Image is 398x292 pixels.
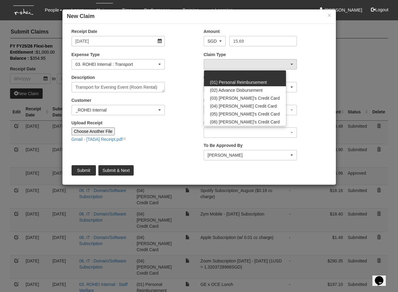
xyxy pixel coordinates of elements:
label: Description [72,74,95,80]
span: (02) Advance Disbursement [210,87,263,93]
input: Submit & Next [98,165,133,176]
span: (01) Personal Reimbursement [210,79,267,85]
label: Receipt Date [72,28,97,34]
input: d/m/yyyy [72,36,165,46]
input: Choose Another File [72,127,115,135]
div: _ROHEI Internal [76,107,157,113]
button: Shuhui Lee [204,150,297,160]
span: (04) [PERSON_NAME] Credit Card [210,103,277,109]
a: Gmail - [TADA] Receipt.pdf [72,137,123,142]
div: [PERSON_NAME] [208,152,290,158]
div: SGD [208,38,218,44]
span: (06) [PERSON_NAME]'s Credit Card [210,119,280,125]
label: Customer [72,97,91,103]
button: × [327,12,331,18]
button: SGD [204,36,226,46]
button: _ROHEI Internal [72,105,165,115]
label: Amount [204,28,220,34]
label: To Be Approved By [204,142,243,148]
button: 03. ROHEI Internal : Transport [72,59,165,69]
label: Claim Type [204,52,226,58]
iframe: chat widget [372,268,392,286]
label: Upload Receipt [72,120,103,126]
span: (05) [PERSON_NAME]'s Credit Card [210,111,280,117]
input: Submit [72,165,96,176]
label: Expense Type [72,52,100,58]
b: New Claim [67,13,95,19]
a: close [122,135,126,142]
div: 03. ROHEI Internal : Transport [76,61,157,67]
span: (03) [PERSON_NAME]'s Credit Card [210,95,280,101]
